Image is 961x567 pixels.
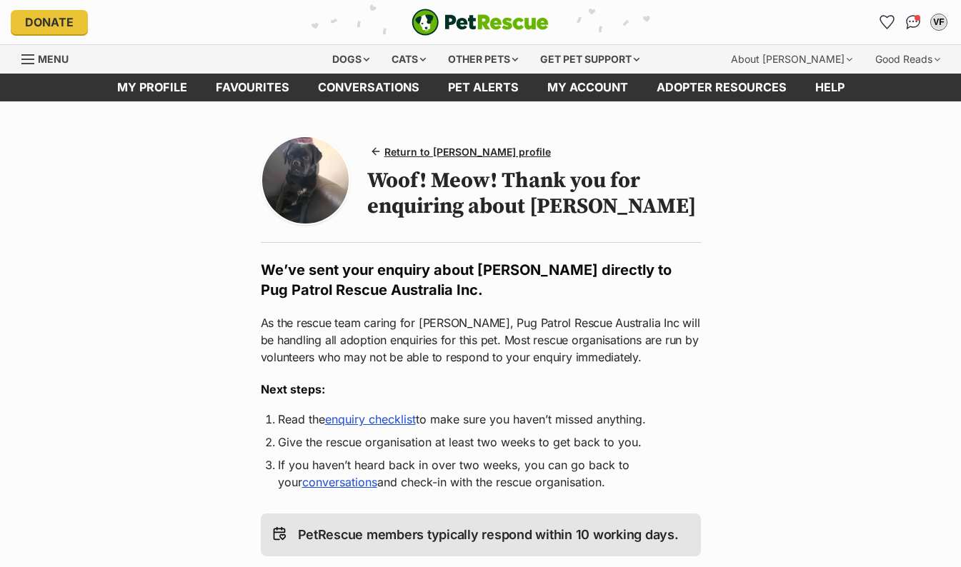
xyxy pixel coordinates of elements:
[278,411,684,428] li: Read the to make sure you haven’t missed anything.
[865,45,950,74] div: Good Reads
[412,9,549,36] a: PetRescue
[261,260,701,300] h2: We’ve sent your enquiry about [PERSON_NAME] directly to Pug Patrol Rescue Australia Inc.
[367,168,701,219] h1: Woof! Meow! Thank you for enquiring about [PERSON_NAME]
[438,45,528,74] div: Other pets
[11,10,88,34] a: Donate
[38,53,69,65] span: Menu
[384,144,551,159] span: Return to [PERSON_NAME] profile
[304,74,434,101] a: conversations
[278,433,684,451] li: Give the rescue organisation at least two weeks to get back to you.
[412,9,549,36] img: logo-e224e6f780fb5917bec1dbf3a21bbac754714ae5b6737aabdf751b685950b380.svg
[103,74,201,101] a: My profile
[721,45,862,74] div: About [PERSON_NAME]
[902,11,925,34] a: Conversations
[530,45,649,74] div: Get pet support
[906,15,921,29] img: chat-41dd97257d64d25036548639549fe6c8038ab92f7586957e7f3b1b290dea8141.svg
[325,412,416,426] a: enquiry checklist
[533,74,642,101] a: My account
[201,74,304,101] a: Favourites
[801,74,859,101] a: Help
[382,45,436,74] div: Cats
[298,525,679,545] p: PetRescue members typically respond within 10 working days.
[21,45,79,71] a: Menu
[876,11,899,34] a: Favourites
[302,475,377,489] a: conversations
[932,15,946,29] div: VF
[876,11,950,34] ul: Account quick links
[261,381,701,398] h3: Next steps:
[642,74,801,101] a: Adopter resources
[927,11,950,34] button: My account
[261,314,701,366] p: As the rescue team caring for [PERSON_NAME], Pug Patrol Rescue Australia Inc will be handling all...
[262,137,349,224] img: Photo of Oliver
[367,141,557,162] a: Return to [PERSON_NAME] profile
[278,456,684,491] li: If you haven’t heard back in over two weeks, you can go back to your and check-in with the rescue...
[434,74,533,101] a: Pet alerts
[322,45,379,74] div: Dogs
